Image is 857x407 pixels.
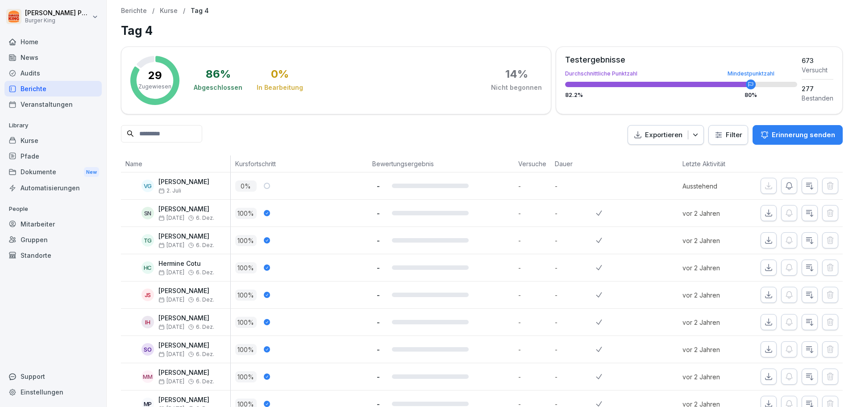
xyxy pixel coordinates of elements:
a: Berichte [121,7,147,15]
p: - [372,373,385,381]
p: [PERSON_NAME] [158,315,214,322]
p: - [518,372,550,382]
span: [DATE] [158,378,184,385]
div: Support [4,369,102,384]
div: 673 [802,56,833,65]
a: Home [4,34,102,50]
p: 100 % [235,208,257,219]
div: 80 % [745,92,757,98]
p: Versuche [518,159,546,168]
p: [PERSON_NAME] [158,206,214,213]
p: Name [125,159,226,168]
span: 6. Dez. [196,215,214,221]
h1: Tag 4 [121,22,843,39]
span: [DATE] [158,269,184,276]
p: 100 % [235,317,257,328]
p: [PERSON_NAME] [158,178,209,186]
p: Kursfortschritt [235,159,363,168]
div: Mindestpunktzahl [728,71,774,76]
p: [PERSON_NAME] [158,342,214,349]
button: Exportieren [628,125,704,145]
div: MM [141,370,154,383]
div: In Bearbeitung [257,83,303,92]
p: Erinnerung senden [772,130,835,140]
a: Mitarbeiter [4,216,102,232]
p: vor 2 Jahren [682,345,747,354]
a: Berichte [4,81,102,97]
span: [DATE] [158,242,184,248]
p: Zugewiesen [138,83,171,91]
div: Testergebnisse [565,56,797,64]
p: [PERSON_NAME] [158,287,214,295]
p: Ausstehend [682,181,747,191]
span: [DATE] [158,297,184,303]
p: - [372,209,385,218]
p: vor 2 Jahren [682,318,747,327]
p: 100 % [235,344,257,355]
div: IH [141,316,154,328]
a: Kurse [4,133,102,148]
p: - [372,318,385,327]
div: 86 % [206,69,231,80]
p: 0 % [235,180,257,192]
p: Library [4,118,102,133]
a: Audits [4,65,102,81]
div: Automatisierungen [4,180,102,196]
span: 6. Dez. [196,324,214,330]
a: Kurse [160,7,178,15]
a: DokumenteNew [4,164,102,180]
p: 29 [148,70,162,81]
p: - [372,264,385,272]
p: [PERSON_NAME] [158,369,214,377]
div: Bestanden [802,93,833,103]
p: - [555,318,596,327]
p: - [518,345,550,354]
div: 82.2 % [565,92,797,98]
p: - [518,209,550,218]
a: Pfade [4,148,102,164]
p: Dauer [555,159,591,168]
p: / [183,7,185,15]
a: News [4,50,102,65]
p: People [4,202,102,216]
a: Einstellungen [4,384,102,400]
div: 277 [802,84,833,93]
button: Filter [709,126,748,145]
p: vor 2 Jahren [682,236,747,245]
p: / [152,7,154,15]
a: Veranstaltungen [4,97,102,112]
div: SO [141,343,154,356]
p: Exportieren [645,130,682,140]
button: Erinnerung senden [753,125,843,145]
a: Gruppen [4,232,102,248]
p: - [518,290,550,300]
div: Filter [714,130,742,139]
div: Nicht begonnen [491,83,542,92]
div: New [84,167,99,177]
p: - [372,291,385,299]
span: 6. Dez. [196,242,214,248]
p: [PERSON_NAME] [158,233,214,240]
p: - [555,372,596,382]
div: Versucht [802,65,833,75]
p: [PERSON_NAME] Pecher [25,9,90,17]
p: - [372,345,385,354]
p: - [518,236,550,245]
p: 100 % [235,235,257,246]
span: [DATE] [158,215,184,221]
p: 100 % [235,290,257,301]
p: vor 2 Jahren [682,209,747,218]
p: - [372,236,385,245]
p: Tag 4 [191,7,209,15]
p: Burger King [25,17,90,24]
span: 6. Dez. [196,269,214,276]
